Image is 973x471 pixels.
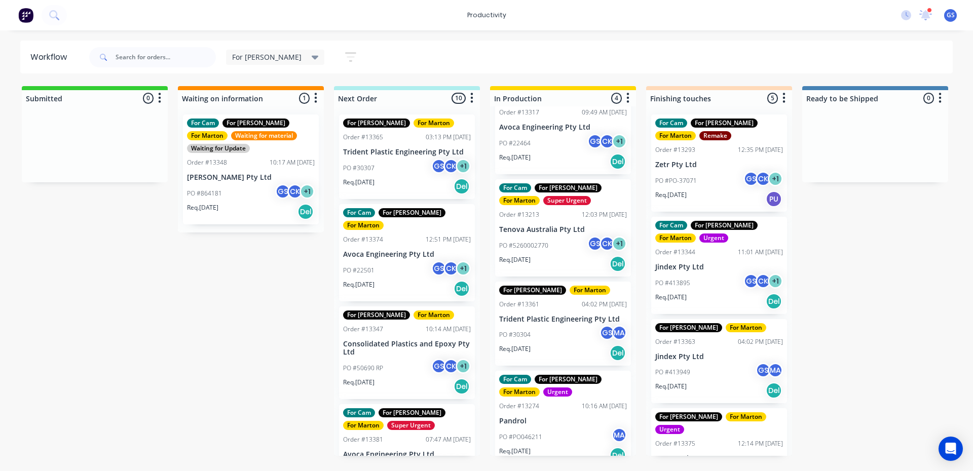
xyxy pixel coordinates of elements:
p: Tenova Australia Pty Ltd [499,225,627,234]
p: Jindex Pty Ltd [655,352,783,361]
div: Order #13365 [343,133,383,142]
div: 10:17 AM [DATE] [270,158,315,167]
div: CK [600,134,615,149]
div: Order #13293 [655,145,695,154]
div: Order #13348 [187,158,227,167]
div: 12:14 PM [DATE] [738,439,783,448]
div: CK [756,171,771,186]
div: For Marton [414,119,454,128]
p: Req. [DATE] [499,153,531,162]
div: 11:01 AM [DATE] [738,248,783,257]
div: Order #13347 [343,325,383,334]
p: PO #22501 [343,266,375,275]
div: For [PERSON_NAME]For MartonOrder #1334710:14 AM [DATE]Consolidated Plastics and Epoxy Pty LtdPO #... [339,306,475,400]
div: Del [610,345,626,361]
div: For [PERSON_NAME] [691,119,758,128]
div: For [PERSON_NAME] [655,412,722,421]
div: CK [600,236,615,251]
p: PO #22464 [499,139,531,148]
div: CK [443,261,459,276]
div: + 1 [456,359,471,374]
div: + 1 [456,159,471,174]
div: For Marton [343,221,384,230]
div: For Cam [499,375,531,384]
div: GS [743,171,759,186]
div: For [PERSON_NAME] [535,375,602,384]
div: Del [454,378,470,395]
div: For Cam [655,119,687,128]
p: Pandrol [499,417,627,425]
div: For [PERSON_NAME] [499,286,566,295]
div: Super Urgent [543,196,591,205]
div: For [PERSON_NAME] [691,221,758,230]
p: Req. [DATE] [655,382,687,391]
div: MA [612,427,627,443]
div: + 1 [300,184,315,199]
div: Del [766,382,782,399]
p: Avoca Engineering Pty Ltd [343,450,471,459]
div: Del [610,256,626,272]
div: For Marton [655,131,696,140]
div: For Cam [499,183,531,192]
div: Del [297,204,314,220]
div: For Marton [726,412,766,421]
p: Req. [DATE] [343,178,375,187]
div: For [PERSON_NAME] [379,208,445,217]
div: For [PERSON_NAME]For MartonOrder #1336304:02 PM [DATE]Jindex Pty LtdPO #413949GSMAReq.[DATE]Del [651,319,787,404]
p: PO #30307 [343,164,375,173]
p: PO #864181 [187,189,222,198]
div: For [PERSON_NAME]For MartonOrder #1336503:13 PM [DATE]Trident Plastic Engineering Pty LtdPO #3030... [339,114,475,199]
div: Order #1331709:49 AM [DATE]Avoca Engineering Pty LtdPO #22464GSCK+1Req.[DATE]Del [495,64,631,174]
div: GS [756,363,771,378]
p: PO #413949 [655,368,690,377]
span: GS [947,11,955,20]
div: Waiting for Update [187,144,250,153]
p: Req. [DATE] [343,378,375,387]
div: CK [756,273,771,289]
div: 04:02 PM [DATE] [582,300,627,309]
p: Zetr Pty Ltd [655,161,783,169]
div: For Marton [499,196,540,205]
div: CK [443,359,459,374]
p: Trident Plastic Engineering Pty Ltd [343,148,471,156]
p: Req. [DATE] [655,293,687,302]
div: 12:35 PM [DATE] [738,145,783,154]
p: MDS Marine [655,454,783,463]
div: Urgent [543,387,572,397]
div: For [PERSON_NAME] [343,310,410,320]
p: Consolidated Plastics and Epoxy Pty Ltd [343,340,471,357]
div: Del [610,153,626,170]
div: For Marton [414,310,454,320]
div: Order #13381 [343,435,383,444]
p: PO #50690 RP [343,364,383,373]
div: For Marton [570,286,610,295]
div: GS [275,184,290,199]
div: MA [612,325,627,340]
div: Order #13375 [655,439,695,448]
p: Avoca Engineering Pty Ltd [499,123,627,132]
div: For Cam [187,119,219,128]
p: PO #PO046211 [499,433,542,442]
p: PO #5260002770 [499,241,548,250]
div: For Cam [343,408,375,417]
p: Req. [DATE] [343,280,375,289]
p: PO #413895 [655,279,690,288]
div: For [PERSON_NAME] [222,119,289,128]
p: Req. [DATE] [499,255,531,264]
div: Del [766,293,782,309]
div: + 1 [612,134,627,149]
div: + 1 [456,261,471,276]
div: 07:47 AM [DATE] [426,435,471,444]
div: For Marton [343,421,384,430]
div: + 1 [768,171,783,186]
div: GS [587,134,603,149]
div: 10:16 AM [DATE] [582,402,627,411]
div: For Marton [499,387,540,397]
p: PO #30304 [499,330,531,339]
div: CK [287,184,303,199]
div: productivity [462,8,511,23]
div: GS [587,236,603,251]
div: Order #13317 [499,108,539,117]
div: 12:03 PM [DATE] [582,210,627,219]
div: GS [431,159,446,174]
